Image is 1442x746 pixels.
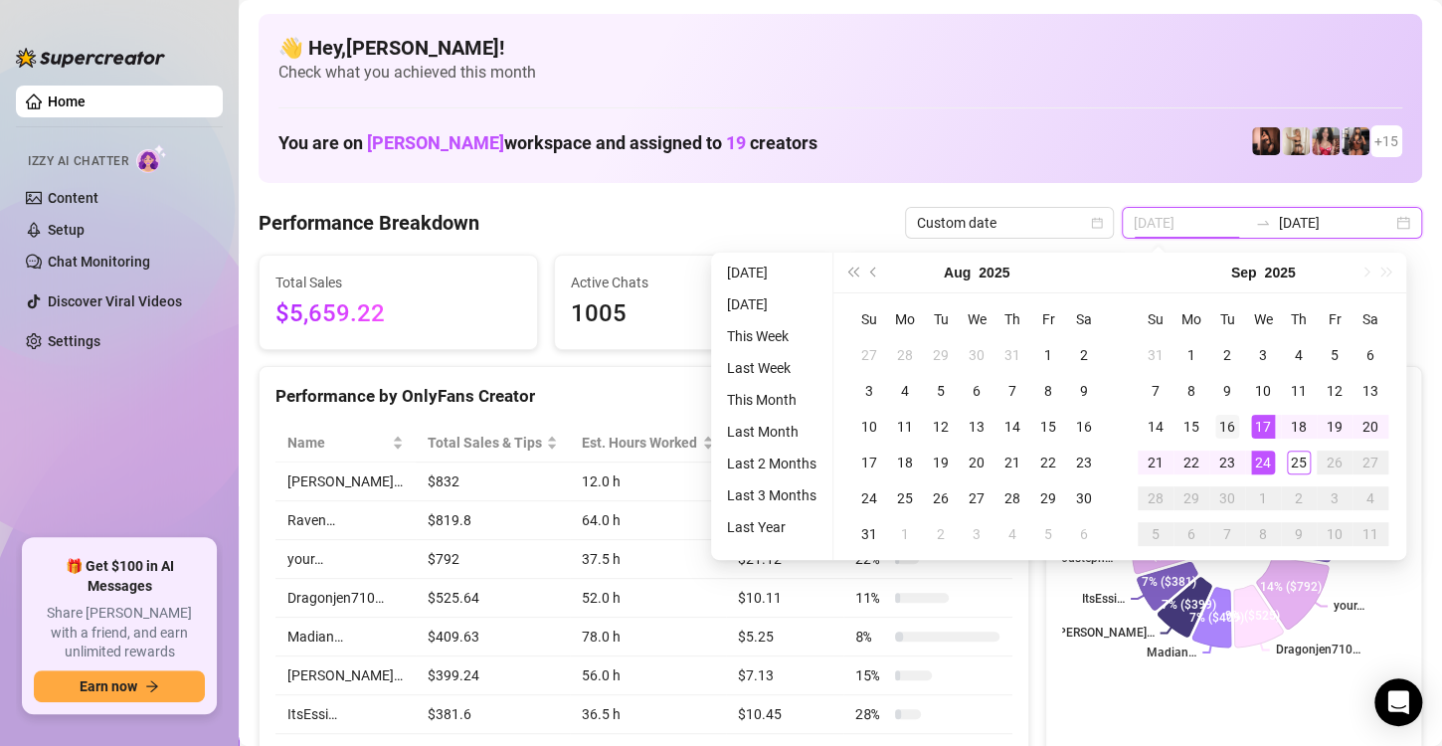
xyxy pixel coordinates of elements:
[1323,486,1347,510] div: 3
[416,463,571,501] td: $832
[275,272,521,293] span: Total Sales
[1323,379,1347,403] div: 12
[80,678,137,694] span: Earn now
[1138,337,1173,373] td: 2025-08-31
[994,337,1030,373] td: 2025-07-31
[923,301,959,337] th: Tu
[1134,212,1247,234] input: Start date
[1358,522,1382,546] div: 11
[278,34,1402,62] h4: 👋 Hey, [PERSON_NAME] !
[1251,522,1275,546] div: 8
[1245,337,1281,373] td: 2025-09-03
[719,388,824,412] li: This Month
[929,415,953,439] div: 12
[1287,343,1311,367] div: 4
[1066,373,1102,409] td: 2025-08-09
[1317,516,1352,552] td: 2025-10-10
[893,451,917,474] div: 18
[719,261,824,284] li: [DATE]
[857,486,881,510] div: 24
[1317,373,1352,409] td: 2025-09-12
[1317,480,1352,516] td: 2025-10-03
[1138,301,1173,337] th: Su
[1066,337,1102,373] td: 2025-08-02
[48,293,182,309] a: Discover Viral Videos
[855,703,887,725] span: 28 %
[726,695,843,734] td: $10.45
[929,379,953,403] div: 5
[965,415,989,439] div: 13
[929,522,953,546] div: 2
[1317,337,1352,373] td: 2025-09-05
[1138,516,1173,552] td: 2025-10-05
[571,272,816,293] span: Active Chats
[1000,415,1024,439] div: 14
[726,132,746,153] span: 19
[1030,301,1066,337] th: Fr
[275,424,416,463] th: Name
[1245,373,1281,409] td: 2025-09-10
[1352,337,1388,373] td: 2025-09-06
[1138,373,1173,409] td: 2025-09-07
[1072,415,1096,439] div: 16
[34,557,205,596] span: 🎁 Get $100 in AI Messages
[416,424,571,463] th: Total Sales & Tips
[48,93,86,109] a: Home
[1231,253,1257,292] button: Choose a month
[893,522,917,546] div: 1
[275,501,416,540] td: Raven…
[1281,409,1317,445] td: 2025-09-18
[965,379,989,403] div: 6
[48,190,98,206] a: Content
[965,451,989,474] div: 20
[893,486,917,510] div: 25
[1352,516,1388,552] td: 2025-10-11
[570,501,726,540] td: 64.0 h
[1251,451,1275,474] div: 24
[275,295,521,333] span: $5,659.22
[726,579,843,618] td: $10.11
[278,132,817,154] h1: You are on workspace and assigned to creators
[1352,480,1388,516] td: 2025-10-04
[1215,343,1239,367] div: 2
[1209,409,1245,445] td: 2025-09-16
[1287,522,1311,546] div: 9
[994,301,1030,337] th: Th
[965,522,989,546] div: 3
[1030,373,1066,409] td: 2025-08-08
[887,373,923,409] td: 2025-08-04
[1144,486,1168,510] div: 28
[28,152,128,171] span: Izzy AI Chatter
[923,445,959,480] td: 2025-08-19
[1072,486,1096,510] div: 30
[1358,379,1382,403] div: 13
[959,516,994,552] td: 2025-09-03
[1281,480,1317,516] td: 2025-10-02
[929,451,953,474] div: 19
[851,445,887,480] td: 2025-08-17
[1251,379,1275,403] div: 10
[857,379,881,403] div: 3
[1173,480,1209,516] td: 2025-09-29
[1066,480,1102,516] td: 2025-08-30
[1317,445,1352,480] td: 2025-09-26
[1358,451,1382,474] div: 27
[1281,373,1317,409] td: 2025-09-11
[1036,343,1060,367] div: 1
[1000,522,1024,546] div: 4
[1317,409,1352,445] td: 2025-09-19
[1281,516,1317,552] td: 2025-10-09
[726,540,843,579] td: $21.12
[1245,480,1281,516] td: 2025-10-01
[851,480,887,516] td: 2025-08-24
[959,373,994,409] td: 2025-08-06
[719,356,824,380] li: Last Week
[275,656,416,695] td: [PERSON_NAME]…
[944,253,971,292] button: Choose a month
[726,618,843,656] td: $5.25
[1173,337,1209,373] td: 2025-09-01
[1144,415,1168,439] div: 14
[1352,445,1388,480] td: 2025-09-27
[416,695,571,734] td: $381.6
[887,480,923,516] td: 2025-08-25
